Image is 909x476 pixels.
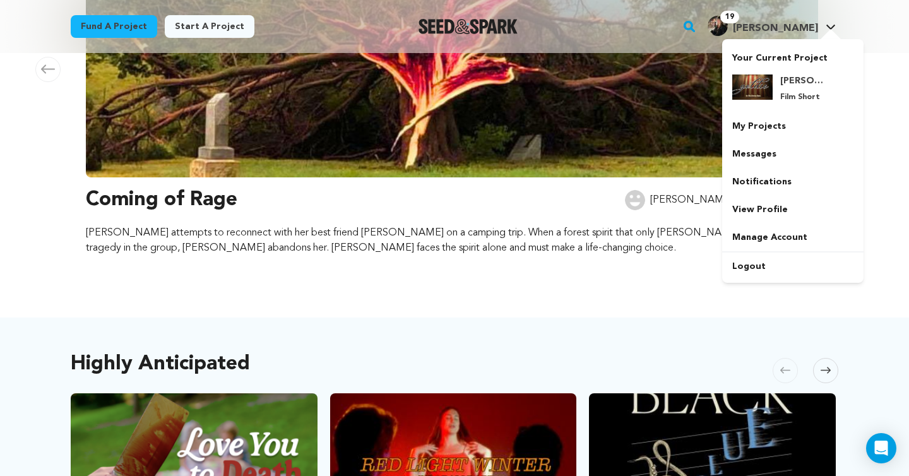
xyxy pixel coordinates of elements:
[722,223,864,251] a: Manage Account
[780,74,826,87] h4: [PERSON_NAME]
[866,433,896,463] div: Open Intercom Messenger
[705,13,838,40] span: Elise G.'s Profile
[86,225,818,256] p: [PERSON_NAME] attempts to reconnect with her best friend [PERSON_NAME] on a camping trip. When a ...
[722,196,864,223] a: View Profile
[722,112,864,140] a: My Projects
[722,140,864,168] a: Messages
[71,355,250,373] h2: Highly Anticipated
[733,23,818,33] span: [PERSON_NAME]
[720,11,739,23] span: 19
[732,47,853,64] p: Your Current Project
[419,19,518,34] img: Seed&Spark Logo Dark Mode
[780,92,826,102] p: Film Short
[650,193,818,208] p: [PERSON_NAME] [PERSON_NAME]
[722,253,864,280] a: Logout
[705,13,838,36] a: Elise G.'s Profile
[165,15,254,38] a: Start a project
[71,15,157,38] a: Fund a project
[732,47,853,112] a: Your Current Project [PERSON_NAME] Film Short
[625,190,645,210] img: user.png
[419,19,518,34] a: Seed&Spark Homepage
[708,16,818,36] div: Elise G.'s Profile
[86,185,237,215] h3: Coming of Rage
[708,16,728,36] img: a71ff16225df04d0.jpg
[722,168,864,196] a: Notifications
[732,74,773,100] img: 731882a741d6b725.png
